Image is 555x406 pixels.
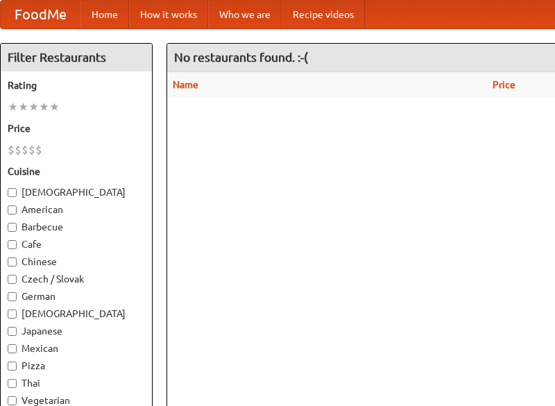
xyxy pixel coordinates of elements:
input: Cafe [8,240,17,249]
input: Barbecue [8,223,17,232]
li: $ [28,142,35,158]
li: $ [22,142,28,158]
li: ★ [8,99,18,115]
input: Chinese [8,257,17,267]
label: Cafe [8,237,145,251]
label: Barbecue [8,220,145,234]
li: $ [8,142,15,158]
li: ★ [28,99,39,115]
input: German [8,292,17,301]
input: [DEMOGRAPHIC_DATA] [8,310,17,319]
input: Pizza [8,362,17,371]
h5: Rating [8,78,145,92]
a: Price [493,79,515,90]
h4: Filter Restaurants [1,44,152,71]
input: Vegetarian [8,396,17,405]
label: Chinese [8,255,145,269]
input: Japanese [8,327,17,336]
li: ★ [18,99,28,115]
ng-pluralize: No restaurants found. :-( [174,51,308,64]
label: Japanese [8,324,145,338]
label: Pizza [8,359,145,373]
label: Thai [8,376,145,390]
h5: Price [8,121,145,135]
input: Mexican [8,344,17,353]
input: American [8,205,17,214]
label: [DEMOGRAPHIC_DATA] [8,307,145,321]
a: Recipe videos [282,1,365,28]
li: ★ [39,99,49,115]
li: $ [15,142,22,158]
li: ★ [49,99,60,115]
a: FoodMe [1,1,80,28]
li: $ [35,142,42,158]
input: [DEMOGRAPHIC_DATA] [8,188,17,197]
label: Czech / Slovak [8,272,145,286]
h5: Cuisine [8,164,145,178]
a: Home [80,1,129,28]
input: Thai [8,379,17,388]
input: Czech / Slovak [8,275,17,284]
a: Name [173,79,198,90]
a: How it works [129,1,208,28]
label: Mexican [8,341,145,355]
label: German [8,289,145,303]
label: American [8,203,145,217]
a: Who we are [208,1,282,28]
label: [DEMOGRAPHIC_DATA] [8,185,145,199]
